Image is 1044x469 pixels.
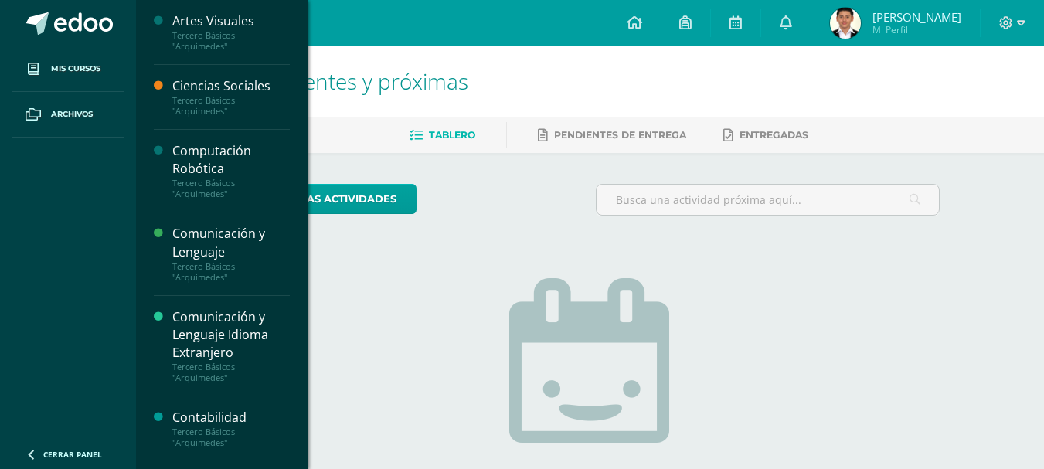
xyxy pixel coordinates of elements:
span: Tablero [429,129,475,141]
span: Cerrar panel [43,449,102,460]
a: Comunicación y Lenguaje Idioma ExtranjeroTercero Básicos "Arquimedes" [172,308,290,383]
a: Pendientes de entrega [538,123,686,148]
a: Tablero [410,123,475,148]
div: Tercero Básicos "Arquimedes" [172,30,290,52]
input: Busca una actividad próxima aquí... [597,185,939,215]
span: Actividades recientes y próximas [155,66,468,96]
a: Entregadas [723,123,808,148]
a: Ciencias SocialesTercero Básicos "Arquimedes" [172,77,290,117]
a: Comunicación y LenguajeTercero Básicos "Arquimedes" [172,225,290,282]
a: Computación RobóticaTercero Básicos "Arquimedes" [172,142,290,199]
div: Computación Robótica [172,142,290,178]
a: ContabilidadTercero Básicos "Arquimedes" [172,409,290,448]
div: Comunicación y Lenguaje Idioma Extranjero [172,308,290,362]
div: Tercero Básicos "Arquimedes" [172,95,290,117]
div: Ciencias Sociales [172,77,290,95]
span: [PERSON_NAME] [872,9,961,25]
a: todas las Actividades [240,184,417,214]
span: Mi Perfil [872,23,961,36]
div: Tercero Básicos "Arquimedes" [172,362,290,383]
div: Tercero Básicos "Arquimedes" [172,427,290,448]
a: Archivos [12,92,124,138]
span: Mis cursos [51,63,100,75]
div: Artes Visuales [172,12,290,30]
div: Contabilidad [172,409,290,427]
div: Comunicación y Lenguaje [172,225,290,260]
span: Entregadas [740,129,808,141]
img: 93d61811054d19111c8343ac2bb20b46.png [830,8,861,39]
div: Tercero Básicos "Arquimedes" [172,261,290,283]
div: Tercero Básicos "Arquimedes" [172,178,290,199]
span: Pendientes de entrega [554,129,686,141]
a: Artes VisualesTercero Básicos "Arquimedes" [172,12,290,52]
a: Mis cursos [12,46,124,92]
span: Archivos [51,108,93,121]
